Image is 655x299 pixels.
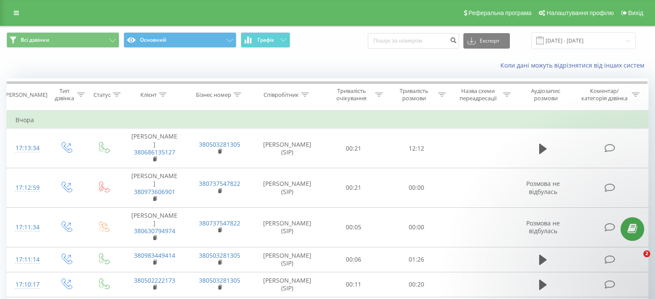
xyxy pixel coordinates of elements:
[385,168,447,208] td: 00:00
[252,207,323,247] td: [PERSON_NAME] (SIP)
[199,276,240,284] a: 380503281305
[252,168,323,208] td: [PERSON_NAME] (SIP)
[385,129,447,168] td: 12:12
[16,276,38,293] div: 17:10:17
[199,251,240,259] a: 380503281305
[368,33,459,49] input: Пошук за номером
[579,87,630,102] div: Коментар/категорія дзвінка
[628,9,643,16] span: Вихід
[199,179,240,188] a: 380737547822
[252,272,323,297] td: [PERSON_NAME] (SIP)
[7,111,649,129] td: Вчора
[264,91,299,99] div: Співробітник
[134,276,175,284] a: 380502222173
[469,9,532,16] span: Реферальна програма
[463,33,510,49] button: Експорт
[140,91,157,99] div: Клієнт
[134,188,175,196] a: 380973606901
[323,272,385,297] td: 00:11
[122,129,187,168] td: [PERSON_NAME]
[643,250,650,257] span: 2
[124,32,236,48] button: Основний
[4,91,47,99] div: [PERSON_NAME]
[323,207,385,247] td: 00:05
[196,91,231,99] div: Бізнес номер
[122,207,187,247] td: [PERSON_NAME]
[16,219,38,236] div: 17:11:34
[526,179,560,195] span: Розмова не відбулась
[16,251,38,268] div: 17:11:14
[241,32,290,48] button: Графік
[323,247,385,272] td: 00:06
[521,87,571,102] div: Аудіозапис розмови
[93,91,111,99] div: Статус
[385,272,447,297] td: 00:20
[546,9,614,16] span: Налаштування профілю
[500,61,649,69] a: Коли дані можуть відрізнятися вiд інших систем
[54,87,75,102] div: Тип дзвінка
[252,129,323,168] td: [PERSON_NAME] (SIP)
[456,87,501,102] div: Назва схеми переадресації
[385,207,447,247] td: 00:00
[258,37,274,43] span: Графік
[21,37,49,43] span: Всі дзвінки
[323,168,385,208] td: 00:21
[6,32,119,48] button: Всі дзвінки
[134,148,175,156] a: 380686135127
[122,168,187,208] td: [PERSON_NAME]
[385,247,447,272] td: 01:26
[393,87,436,102] div: Тривалість розмови
[199,140,240,148] a: 380503281305
[16,179,38,196] div: 17:12:59
[252,247,323,272] td: [PERSON_NAME] (SIP)
[323,129,385,168] td: 00:21
[16,140,38,157] div: 17:13:34
[330,87,373,102] div: Тривалість очікування
[199,219,240,227] a: 380737547822
[626,250,646,271] iframe: Intercom live chat
[134,227,175,235] a: 380630794974
[134,251,175,259] a: 380983449414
